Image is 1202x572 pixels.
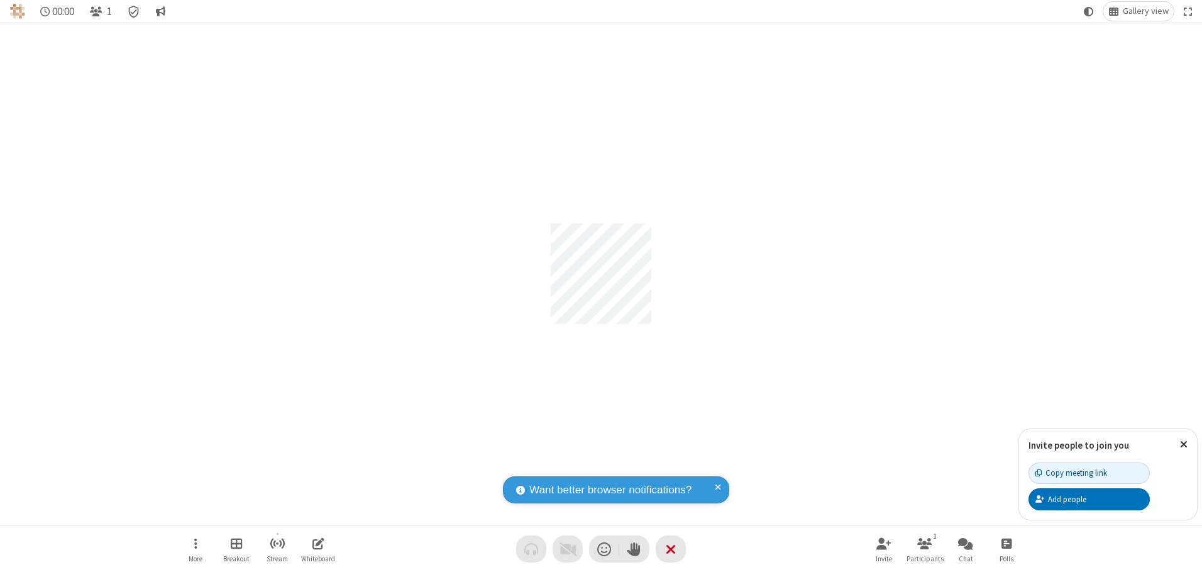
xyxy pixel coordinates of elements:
[589,536,619,563] button: Send a reaction
[1000,555,1013,563] span: Polls
[553,536,583,563] button: Video
[876,555,892,563] span: Invite
[189,555,202,563] span: More
[865,531,903,567] button: Invite participants (Alt+I)
[299,531,337,567] button: Open shared whiteboard
[1171,429,1197,460] button: Close popover
[107,6,112,18] span: 1
[947,531,984,567] button: Open chat
[1123,6,1169,16] span: Gallery view
[906,531,944,567] button: Open participant list
[1035,467,1107,479] div: Copy meeting link
[267,555,288,563] span: Stream
[35,2,80,21] div: Timer
[656,536,686,563] button: End or leave meeting
[1079,2,1099,21] button: Using system theme
[1028,488,1150,510] button: Add people
[150,2,170,21] button: Conversation
[1103,2,1174,21] button: Change layout
[218,531,255,567] button: Manage Breakout Rooms
[930,530,940,542] div: 1
[223,555,250,563] span: Breakout
[258,531,296,567] button: Start streaming
[1028,439,1129,451] label: Invite people to join you
[1179,2,1198,21] button: Fullscreen
[177,531,214,567] button: Open menu
[84,2,117,21] button: Open participant list
[619,536,649,563] button: Raise hand
[301,555,335,563] span: Whiteboard
[52,6,74,18] span: 00:00
[959,555,973,563] span: Chat
[907,555,944,563] span: Participants
[516,536,546,563] button: Audio problem - check your Internet connection or call by phone
[122,2,146,21] div: Meeting details Encryption enabled
[529,482,692,498] span: Want better browser notifications?
[10,4,25,19] img: QA Selenium DO NOT DELETE OR CHANGE
[988,531,1025,567] button: Open poll
[1028,463,1150,484] button: Copy meeting link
